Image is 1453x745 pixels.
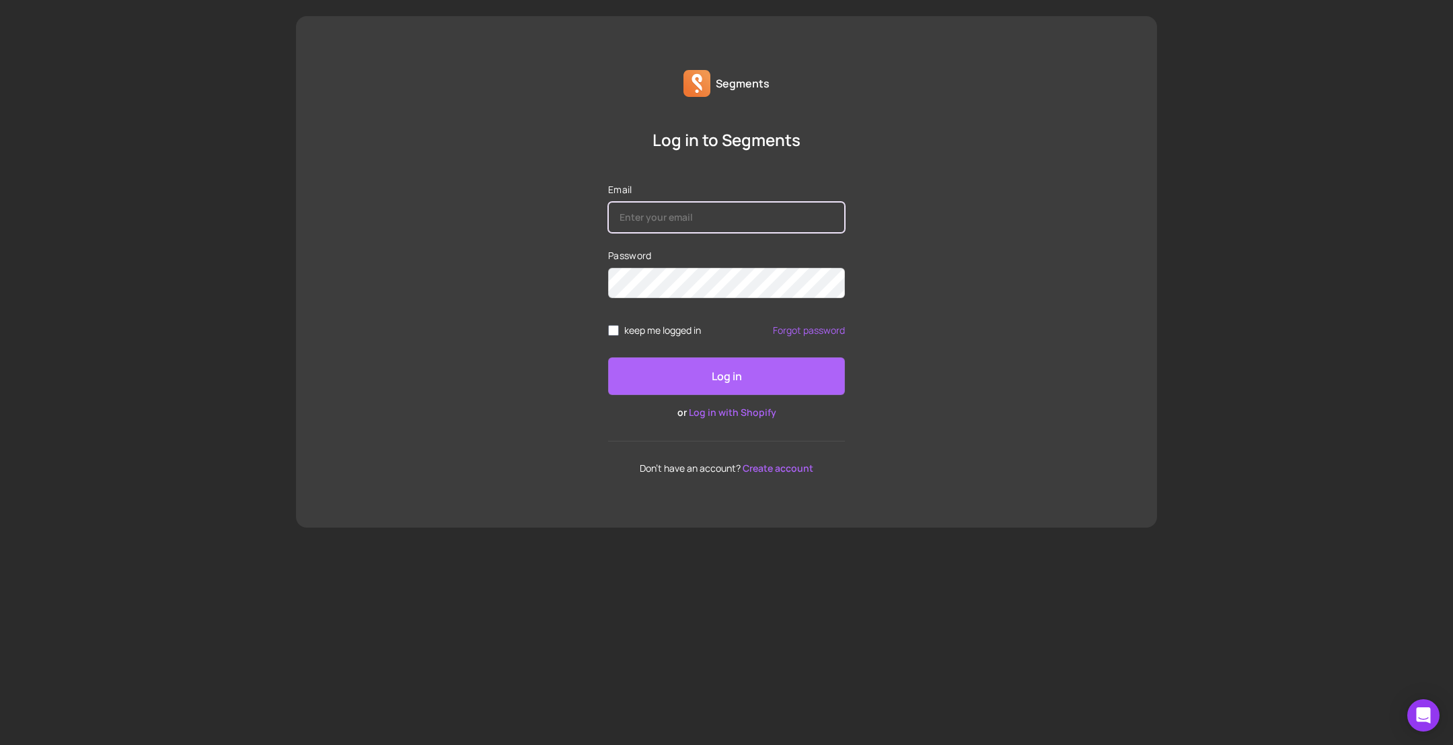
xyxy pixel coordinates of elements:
input: Password [608,268,845,298]
p: Segments [716,75,770,92]
span: keep me logged in [624,325,701,336]
div: Open Intercom Messenger [1407,699,1440,732]
label: Email [608,183,845,197]
p: Log in to Segments [608,129,845,151]
button: Log in [608,357,845,395]
input: remember me [608,325,619,336]
a: Create account [743,462,813,474]
a: Log in with Shopify [689,406,776,419]
p: Don't have an account? [608,463,845,474]
label: Password [608,249,845,262]
p: Log in [712,368,742,384]
p: or [608,406,845,419]
a: Forgot password [773,325,845,336]
input: Email [608,202,845,233]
